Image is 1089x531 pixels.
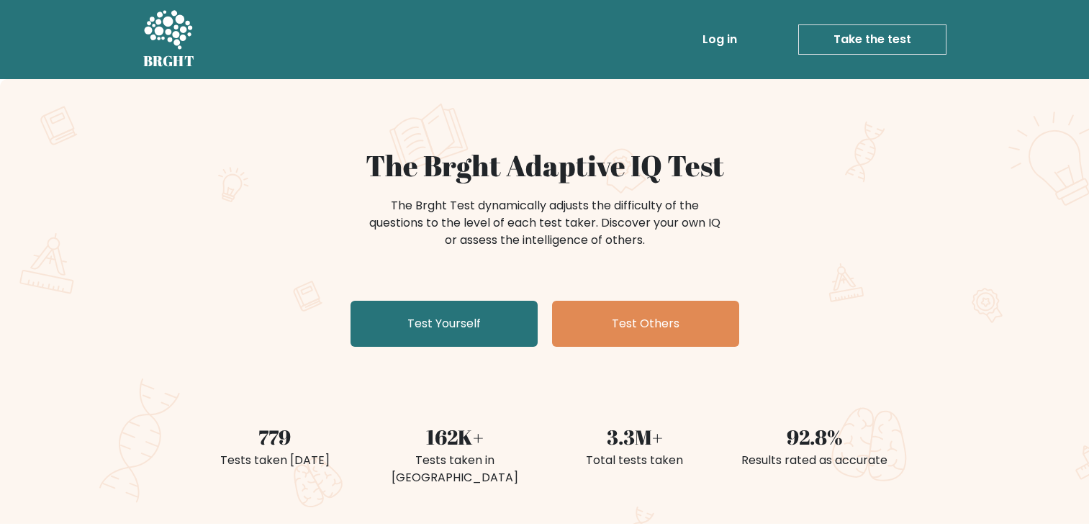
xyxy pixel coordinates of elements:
div: 92.8% [733,422,896,452]
div: Results rated as accurate [733,452,896,469]
div: Tests taken in [GEOGRAPHIC_DATA] [374,452,536,486]
a: BRGHT [143,6,195,73]
a: Take the test [798,24,946,55]
div: 3.3M+ [553,422,716,452]
div: The Brght Test dynamically adjusts the difficulty of the questions to the level of each test take... [365,197,725,249]
h5: BRGHT [143,53,195,70]
a: Log in [697,25,743,54]
div: 162K+ [374,422,536,452]
a: Test Yourself [351,301,538,347]
h1: The Brght Adaptive IQ Test [194,148,896,183]
div: 779 [194,422,356,452]
a: Test Others [552,301,739,347]
div: Tests taken [DATE] [194,452,356,469]
div: Total tests taken [553,452,716,469]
